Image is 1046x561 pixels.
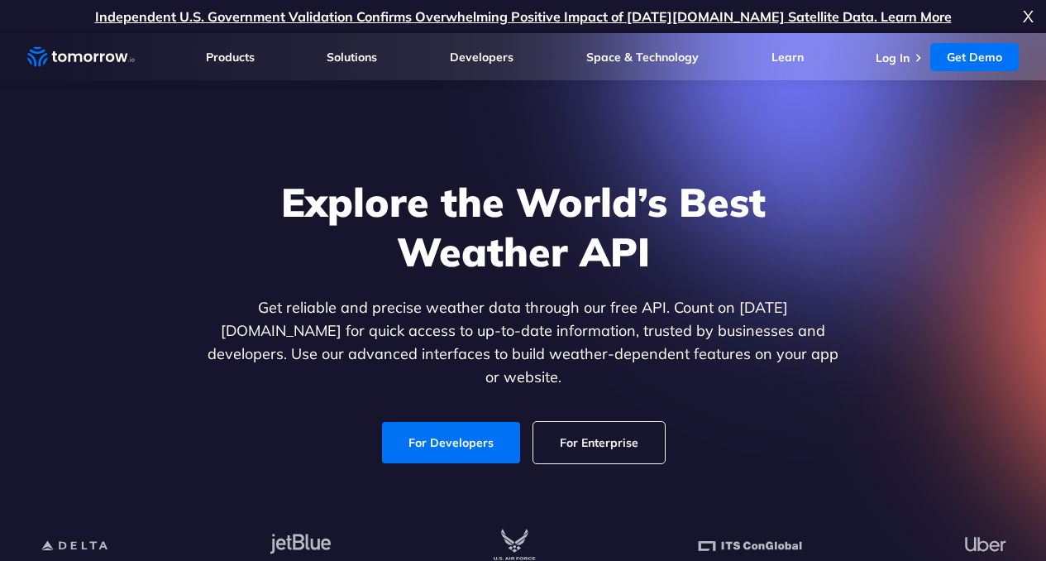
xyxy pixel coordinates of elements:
a: Home link [27,45,135,70]
a: Developers [450,50,513,65]
a: Space & Technology [586,50,699,65]
a: Get Demo [930,43,1019,71]
a: For Developers [382,422,520,463]
a: Learn [771,50,804,65]
a: Log In [876,50,910,65]
p: Get reliable and precise weather data through our free API. Count on [DATE][DOMAIN_NAME] for quic... [204,296,843,389]
h1: Explore the World’s Best Weather API [204,177,843,276]
a: For Enterprise [533,422,665,463]
a: Products [206,50,255,65]
a: Independent U.S. Government Validation Confirms Overwhelming Positive Impact of [DATE][DOMAIN_NAM... [95,8,952,25]
a: Solutions [327,50,377,65]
